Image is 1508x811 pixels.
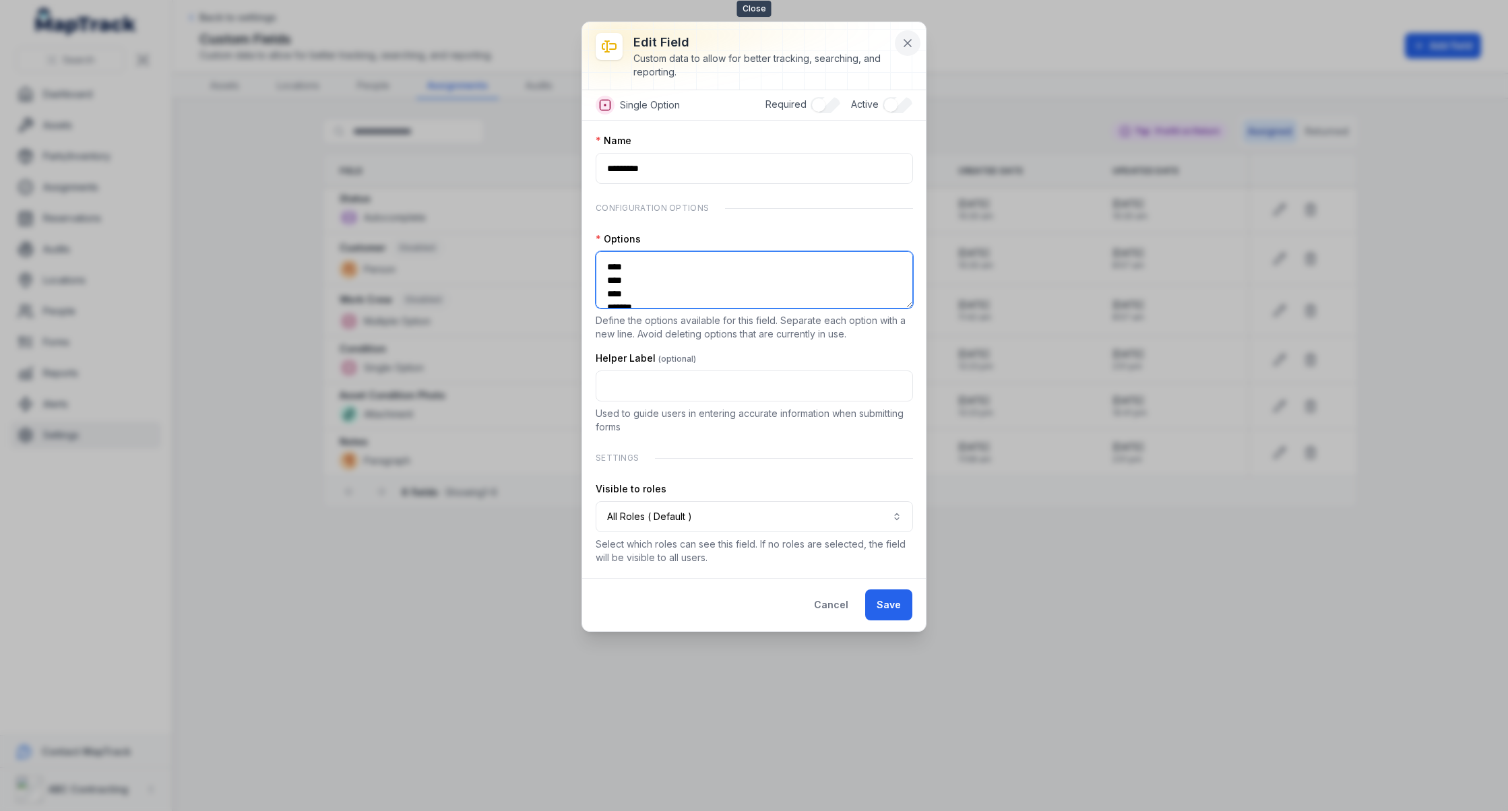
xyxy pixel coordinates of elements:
h3: Edit field [633,33,891,52]
p: Select which roles can see this field. If no roles are selected, the field will be visible to all... [596,538,913,564]
span: Required [765,98,807,110]
p: Used to guide users in entering accurate information when submitting forms [596,407,913,434]
label: Name [596,134,631,148]
div: Custom data to allow for better tracking, searching, and reporting. [633,52,891,79]
div: Configuration Options [596,195,913,222]
p: Define the options available for this field. Separate each option with a new line. Avoid deleting... [596,314,913,341]
label: Helper Label [596,352,696,365]
span: Close [737,1,772,17]
button: Cancel [803,589,860,620]
div: Settings [596,445,913,472]
button: All Roles ( Default ) [596,501,913,532]
span: Active [851,98,879,110]
input: :r8:-form-item-label [596,153,913,184]
button: Save [865,589,912,620]
input: :ra:-form-item-label [596,370,913,401]
span: Single Option [620,98,680,112]
label: Options [596,232,641,246]
label: Visible to roles [596,482,666,496]
textarea: :r9:-form-item-label [596,251,913,309]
